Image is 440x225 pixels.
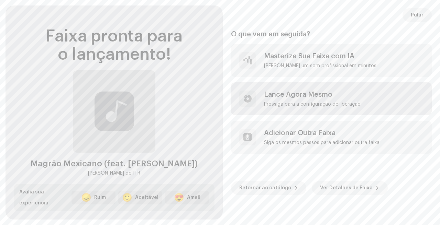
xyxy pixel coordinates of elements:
div: Amei! [187,194,200,201]
div: Faixa pronta para o lançamento! [14,27,214,64]
div: [PERSON_NAME] um som profissional em minutos [264,63,376,69]
div: 🙂 [122,193,132,202]
div: [PERSON_NAME] do ITR [88,169,140,177]
div: Siga os mesmos passos para adicionar outra faixa [264,140,379,145]
button: Ver Detalhes de Faixa [312,181,388,195]
div: Ruim [94,194,106,201]
div: Masterize Sua Faixa com IA [264,52,376,60]
button: Retornar ao catálogo [231,181,306,195]
div: Adicionar Outra Faixa [264,129,379,137]
div: Lance Agora Mesmo [264,91,361,99]
div: Aceitável [135,194,158,201]
div: Prossiga para a configuração de liberação [264,102,361,107]
button: Pular [403,8,432,22]
span: Retornar ao catálogo [239,181,291,195]
div: 😍 [174,193,184,202]
div: Magrão Mexicano (feat. [PERSON_NAME]) [31,158,198,169]
span: Avalia sua experiência [19,190,48,205]
re-a-post-create-item: Adicionar Outra Faixa [231,121,432,154]
div: O que vem em seguida? [231,30,432,38]
re-a-post-create-item: Lance Agora Mesmo [231,82,432,115]
re-a-post-create-item: Masterize Sua Faixa com IA [231,44,432,77]
span: Ver Detalhes de Faixa [320,181,373,195]
div: 😞 [81,193,91,202]
span: Pular [411,8,423,22]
